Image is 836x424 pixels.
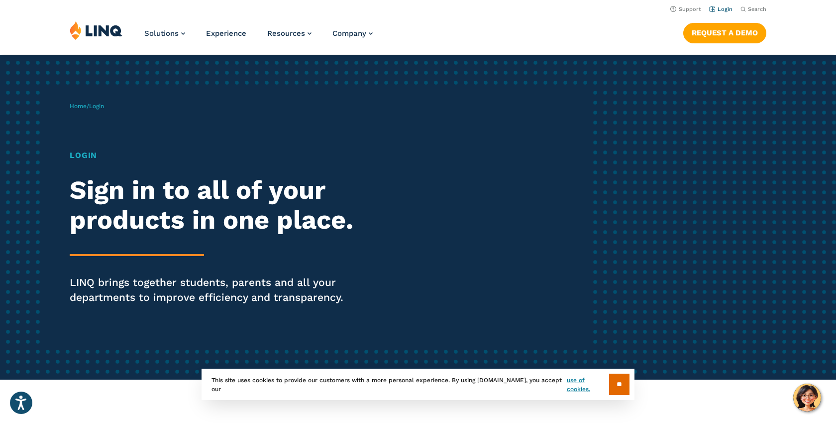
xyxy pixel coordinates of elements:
[670,6,701,12] a: Support
[202,369,634,400] div: This site uses cookies to provide our customers with a more personal experience. By using [DOMAIN...
[70,21,122,40] img: LINQ | K‑12 Software
[70,149,392,161] h1: Login
[683,21,766,43] nav: Button Navigation
[567,376,609,394] a: use of cookies.
[793,384,821,412] button: Hello, have a question? Let’s chat.
[144,21,373,54] nav: Primary Navigation
[144,29,185,38] a: Solutions
[267,29,312,38] a: Resources
[70,275,392,305] p: LINQ brings together students, parents and all your departments to improve efficiency and transpa...
[332,29,373,38] a: Company
[206,29,246,38] a: Experience
[89,103,104,110] span: Login
[144,29,179,38] span: Solutions
[70,103,104,110] span: /
[332,29,366,38] span: Company
[740,5,766,13] button: Open Search Bar
[683,23,766,43] a: Request a Demo
[267,29,305,38] span: Resources
[70,175,392,235] h2: Sign in to all of your products in one place.
[70,103,87,110] a: Home
[709,6,732,12] a: Login
[748,6,766,12] span: Search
